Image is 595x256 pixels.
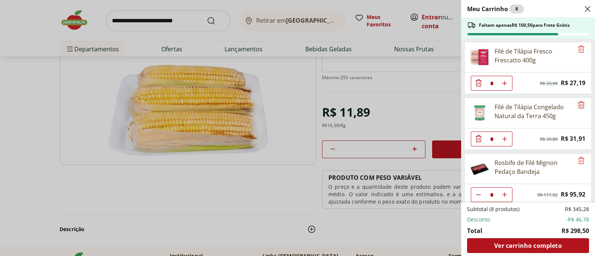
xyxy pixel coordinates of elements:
span: R$ 111,92 [537,192,558,198]
button: Diminuir Quantidade [471,187,486,202]
button: Aumentar Quantidade [497,132,512,146]
span: R$ 298,50 [562,226,589,235]
button: Aumentar Quantidade [497,187,512,202]
span: R$ 27,19 [561,78,585,88]
span: -R$ 46,78 [566,216,589,223]
h2: Meu Carrinho [467,4,524,13]
input: Quantidade Atual [486,76,497,90]
span: R$ 95,92 [561,189,585,200]
button: Diminuir Quantidade [471,132,486,146]
input: Quantidade Atual [486,188,497,202]
span: Subtotal (8 produtos) [467,205,520,213]
span: R$ 33,99 [540,81,558,87]
span: R$ 31,91 [561,134,585,144]
button: Remove [577,45,586,54]
span: R$ 39,89 [540,136,558,142]
span: Ver carrinho completo [494,243,562,249]
div: Filé de Tilápia Fresco Frescatto 400g [495,47,573,65]
img: Principal [469,158,490,179]
button: Diminuir Quantidade [471,76,486,91]
div: Filé de Tilápia Congelado Natural da Terra 450g [495,103,573,120]
span: R$ 345,28 [565,205,589,213]
button: Remove [577,101,586,110]
div: 8 [509,4,524,13]
div: Rosbife de Filé Mignon Pedaço Bandeja [495,158,573,176]
a: Ver carrinho completo [467,238,589,253]
span: Desconto [467,216,490,223]
input: Quantidade Atual [486,132,497,146]
button: Remove [577,156,586,165]
span: Total [467,226,482,235]
img: Filé de Tilápia Congelado Natural da Terra 450g [469,103,490,123]
span: Faltam apenas R$ 100,50 para Frete Grátis [479,22,570,28]
img: Filé de Tilápia Fresco Frescatto 400g [469,47,490,68]
button: Aumentar Quantidade [497,76,512,91]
